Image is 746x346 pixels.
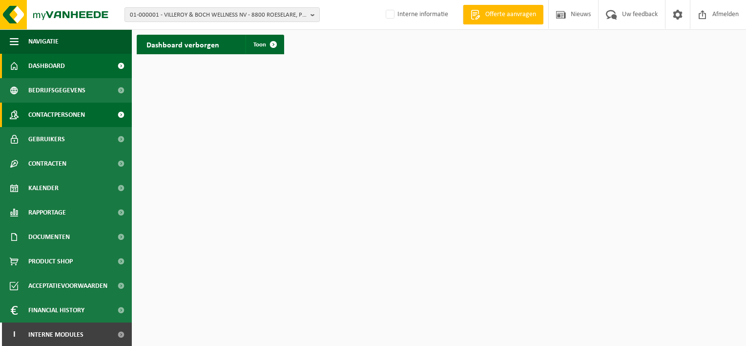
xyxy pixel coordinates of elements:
span: Product Shop [28,249,73,274]
label: Interne informatie [384,7,448,22]
span: Bedrijfsgegevens [28,78,85,103]
span: 01-000001 - VILLEROY & BOCH WELLNESS NV - 8800 ROESELARE, POPULIERSTRAAT 1 [130,8,307,22]
span: Financial History [28,298,84,323]
a: Toon [246,35,283,54]
span: Acceptatievoorwaarden [28,274,107,298]
span: Documenten [28,225,70,249]
a: Offerte aanvragen [463,5,543,24]
span: Offerte aanvragen [483,10,539,20]
span: Rapportage [28,200,66,225]
span: Gebruikers [28,127,65,151]
span: Contactpersonen [28,103,85,127]
span: Navigatie [28,29,59,54]
span: Dashboard [28,54,65,78]
span: Kalender [28,176,59,200]
span: Toon [253,42,266,48]
button: 01-000001 - VILLEROY & BOCH WELLNESS NV - 8800 ROESELARE, POPULIERSTRAAT 1 [124,7,320,22]
span: Contracten [28,151,66,176]
h2: Dashboard verborgen [137,35,229,54]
